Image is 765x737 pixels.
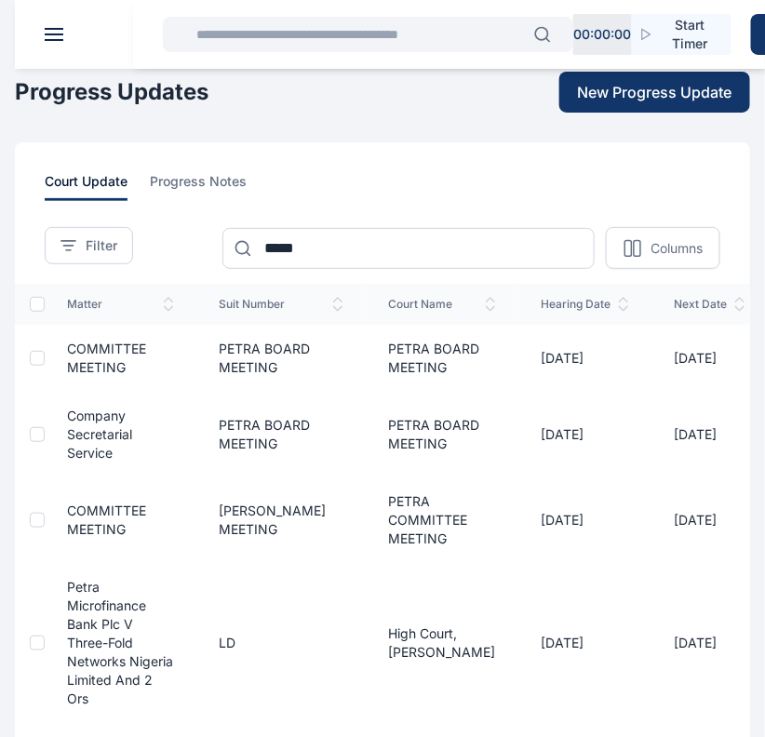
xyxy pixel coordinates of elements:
[196,392,366,477] td: PETRA BOARD MEETING
[541,297,629,312] span: hearing date
[518,392,651,477] td: [DATE]
[664,16,717,53] span: Start Timer
[578,81,732,103] span: New Progress Update
[67,297,174,312] span: matter
[219,297,343,312] span: suit number
[366,563,518,723] td: High Court, [PERSON_NAME]
[518,563,651,723] td: [DATE]
[559,72,750,113] button: New Progress Update
[518,477,651,563] td: [DATE]
[388,297,496,312] span: court name
[67,408,132,461] a: Company Secretarial Service
[150,172,269,201] a: progress notes
[196,325,366,392] td: PETRA BOARD MEETING
[366,325,518,392] td: PETRA BOARD MEETING
[67,341,146,375] a: COMMITTEE MEETING
[632,14,731,55] button: Start Timer
[150,172,247,201] span: progress notes
[196,563,366,723] td: LD
[674,297,745,312] span: next date
[366,392,518,477] td: PETRA BOARD MEETING
[45,227,133,264] button: Filter
[45,172,127,201] span: court update
[67,502,146,537] a: COMMITTEE MEETING
[651,239,703,258] p: Columns
[86,236,117,255] span: Filter
[518,325,651,392] td: [DATE]
[196,477,366,563] td: [PERSON_NAME] MEETING
[573,25,631,44] p: 00 : 00 : 00
[366,477,518,563] td: PETRA COMMITTEE MEETING
[15,77,208,107] h1: Progress Updates
[606,227,720,269] button: Columns
[67,579,173,706] a: Petra Microfinance Bank Plc v Three-Fold Networks Nigeria Limited and 2 Ors
[45,172,150,201] a: court update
